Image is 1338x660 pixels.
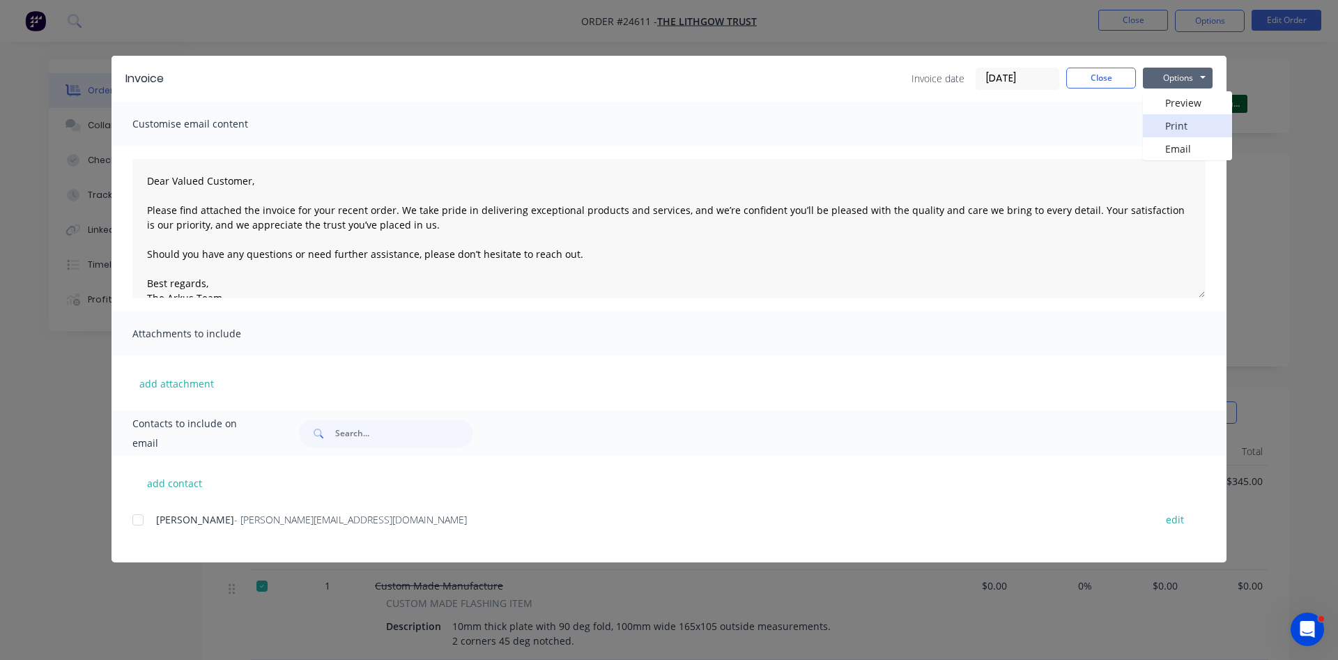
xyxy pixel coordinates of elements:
[1143,114,1232,137] button: Print
[234,513,467,526] span: - [PERSON_NAME][EMAIL_ADDRESS][DOMAIN_NAME]
[132,473,216,493] button: add contact
[132,373,221,394] button: add attachment
[1066,68,1136,89] button: Close
[912,71,964,86] span: Invoice date
[1291,613,1324,646] iframe: Intercom live chat
[1143,137,1232,160] button: Email
[132,324,286,344] span: Attachments to include
[132,114,286,134] span: Customise email content
[132,414,264,453] span: Contacts to include on email
[335,420,473,447] input: Search...
[125,70,164,87] div: Invoice
[132,159,1206,298] textarea: Dear Valued Customer, Please find attached the invoice for your recent order. We take pride in de...
[1143,91,1232,114] button: Preview
[156,513,234,526] span: [PERSON_NAME]
[1158,510,1192,529] button: edit
[1143,68,1213,89] button: Options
